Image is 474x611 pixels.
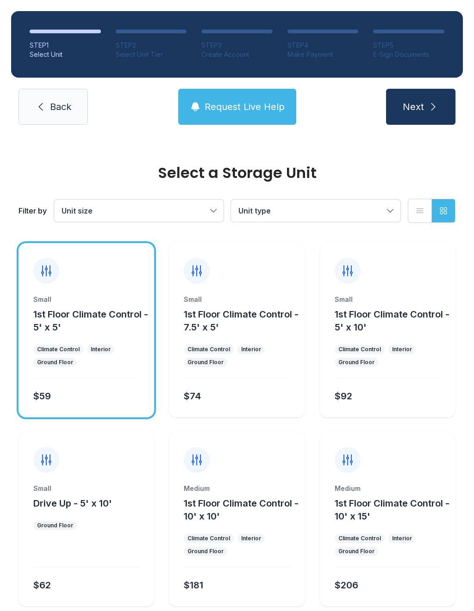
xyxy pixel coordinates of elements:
[335,579,358,592] div: $206
[30,50,101,59] div: Select Unit
[62,206,93,215] span: Unit size
[241,535,261,542] div: Interior
[33,484,139,493] div: Small
[184,309,299,333] span: 1st Floor Climate Control - 7.5' x 5'
[335,309,449,333] span: 1st Floor Climate Control - 5' x 10'
[184,295,290,304] div: Small
[335,308,452,334] button: 1st Floor Climate Control - 5' x 10'
[205,100,285,113] span: Request Live Help
[287,41,359,50] div: STEP 4
[184,498,299,522] span: 1st Floor Climate Control - 10' x 10'
[373,41,444,50] div: STEP 5
[184,579,203,592] div: $181
[201,50,273,59] div: Create Account
[33,308,150,334] button: 1st Floor Climate Control - 5' x 5'
[392,535,412,542] div: Interior
[338,359,374,366] div: Ground Floor
[241,346,261,353] div: Interior
[184,308,301,334] button: 1st Floor Climate Control - 7.5' x 5'
[37,522,73,529] div: Ground Floor
[335,484,441,493] div: Medium
[187,535,230,542] div: Climate Control
[54,200,224,222] button: Unit size
[373,50,444,59] div: E-Sign Documents
[184,484,290,493] div: Medium
[403,100,424,113] span: Next
[30,41,101,50] div: STEP 1
[184,390,201,403] div: $74
[33,498,112,509] span: Drive Up - 5' x 10'
[338,535,381,542] div: Climate Control
[392,346,412,353] div: Interior
[187,548,224,555] div: Ground Floor
[37,359,73,366] div: Ground Floor
[335,295,441,304] div: Small
[19,165,455,180] div: Select a Storage Unit
[33,295,139,304] div: Small
[19,205,47,216] div: Filter by
[33,390,51,403] div: $59
[187,359,224,366] div: Ground Floor
[91,346,111,353] div: Interior
[335,497,452,523] button: 1st Floor Climate Control - 10' x 15'
[238,206,271,215] span: Unit type
[335,390,352,403] div: $92
[116,41,187,50] div: STEP 2
[37,346,80,353] div: Climate Control
[338,346,381,353] div: Climate Control
[184,497,301,523] button: 1st Floor Climate Control - 10' x 10'
[50,100,71,113] span: Back
[33,579,51,592] div: $62
[33,309,148,333] span: 1st Floor Climate Control - 5' x 5'
[187,346,230,353] div: Climate Control
[287,50,359,59] div: Make Payment
[201,41,273,50] div: STEP 3
[231,200,400,222] button: Unit type
[116,50,187,59] div: Select Unit Tier
[335,498,449,522] span: 1st Floor Climate Control - 10' x 15'
[338,548,374,555] div: Ground Floor
[33,497,112,510] button: Drive Up - 5' x 10'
